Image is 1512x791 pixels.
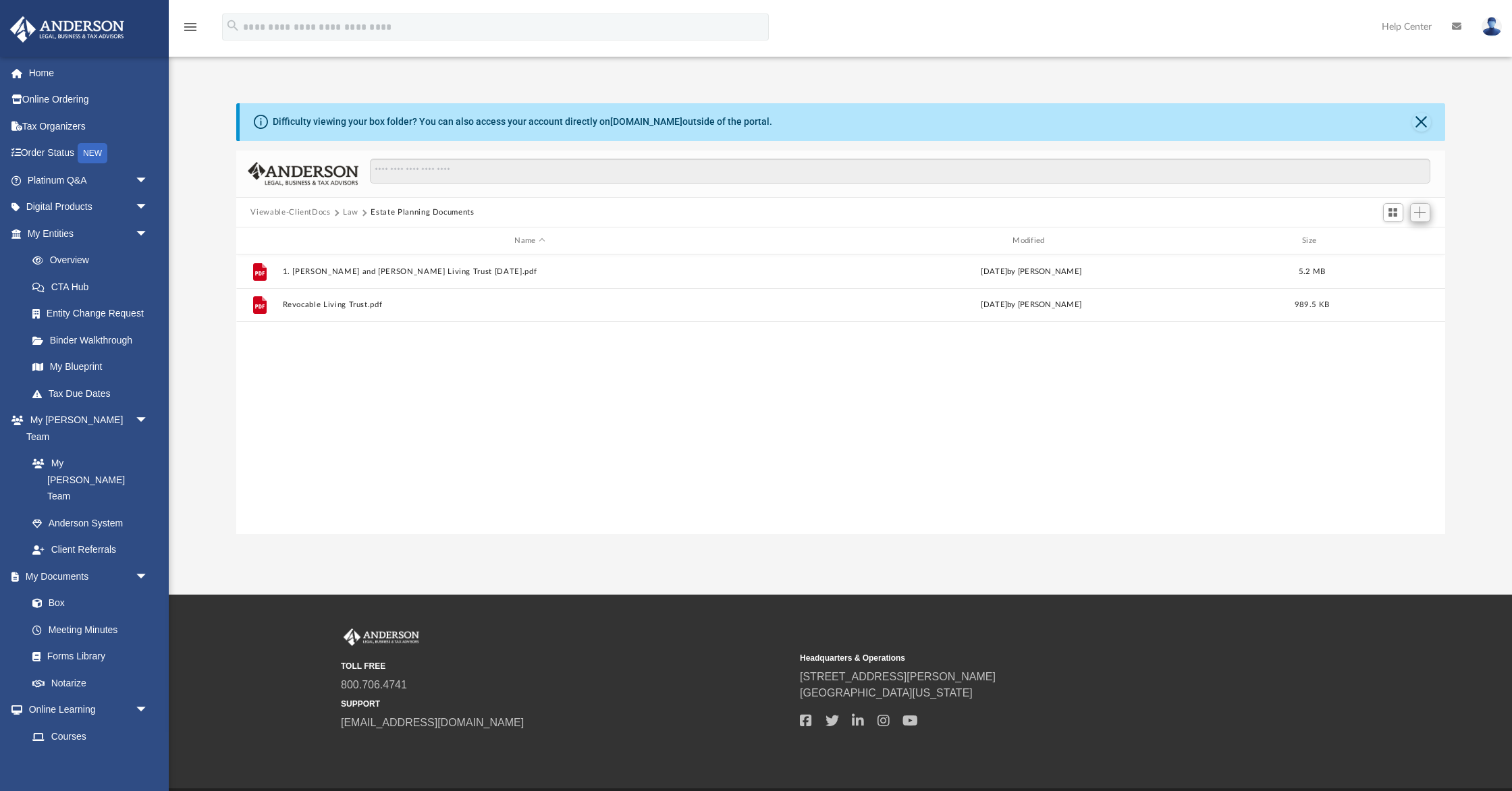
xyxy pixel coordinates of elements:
[784,266,1279,278] div: [DATE] by [PERSON_NAME]
[19,590,155,617] a: Box
[9,59,169,86] a: Home
[19,723,162,750] a: Courses
[282,267,778,276] button: 1. [PERSON_NAME] and [PERSON_NAME] Living Trust [DATE].pdf
[1345,235,1439,247] div: id
[9,407,162,450] a: My [PERSON_NAME] Teamarrow_drop_down
[800,687,973,699] a: [GEOGRAPHIC_DATA][US_STATE]
[341,628,422,646] img: Anderson Advisors Platinum Portal
[236,254,1445,535] div: grid
[341,660,790,672] small: TOLL FREE
[242,235,275,247] div: id
[135,167,162,194] span: arrow_drop_down
[371,207,474,219] button: Estate Planning Documents
[78,143,107,163] div: NEW
[9,194,169,221] a: Digital Productsarrow_drop_down
[19,510,162,537] a: Anderson System
[19,380,169,407] a: Tax Due Dates
[19,616,162,643] a: Meeting Minutes
[341,717,524,728] a: [EMAIL_ADDRESS][DOMAIN_NAME]
[19,354,162,381] a: My Blueprint
[9,113,169,140] a: Tax Organizers
[1298,268,1325,275] span: 5.2 MB
[135,220,162,248] span: arrow_drop_down
[19,273,169,300] a: CTA Hub
[135,563,162,591] span: arrow_drop_down
[135,697,162,724] span: arrow_drop_down
[19,537,162,564] a: Client Referrals
[282,301,778,310] button: Revocable Living Trust.pdf
[1383,203,1403,222] button: Switch to Grid View
[19,327,169,354] a: Binder Walkthrough
[370,159,1430,184] input: Search files and folders
[273,115,772,129] div: Difficulty viewing your box folder? You can also access your account directly on outside of the p...
[9,140,169,167] a: Order StatusNEW
[9,220,169,247] a: My Entitiesarrow_drop_down
[9,563,162,590] a: My Documentsarrow_drop_down
[1285,235,1339,247] div: Size
[1410,203,1430,222] button: Add
[9,167,169,194] a: Platinum Q&Aarrow_drop_down
[783,235,1278,247] div: Modified
[135,407,162,435] span: arrow_drop_down
[281,235,777,247] div: Name
[610,116,682,127] a: [DOMAIN_NAME]
[1412,113,1431,132] button: Close
[182,19,198,35] i: menu
[9,697,162,724] a: Online Learningarrow_drop_down
[135,194,162,221] span: arrow_drop_down
[341,679,407,690] a: 800.706.4741
[225,18,240,33] i: search
[341,698,790,710] small: SUPPORT
[19,643,155,670] a: Forms Library
[19,300,169,327] a: Entity Change Request
[1482,17,1502,36] img: User Pic
[784,299,1279,311] div: [DATE] by [PERSON_NAME]
[250,207,330,219] button: Viewable-ClientDocs
[9,86,169,113] a: Online Ordering
[800,671,996,682] a: [STREET_ADDRESS][PERSON_NAME]
[182,26,198,35] a: menu
[343,207,358,219] button: Law
[19,247,169,274] a: Overview
[6,16,128,43] img: Anderson Advisors Platinum Portal
[800,652,1249,664] small: Headquarters & Operations
[1294,301,1328,308] span: 989.5 KB
[19,670,162,697] a: Notarize
[19,450,155,510] a: My [PERSON_NAME] Team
